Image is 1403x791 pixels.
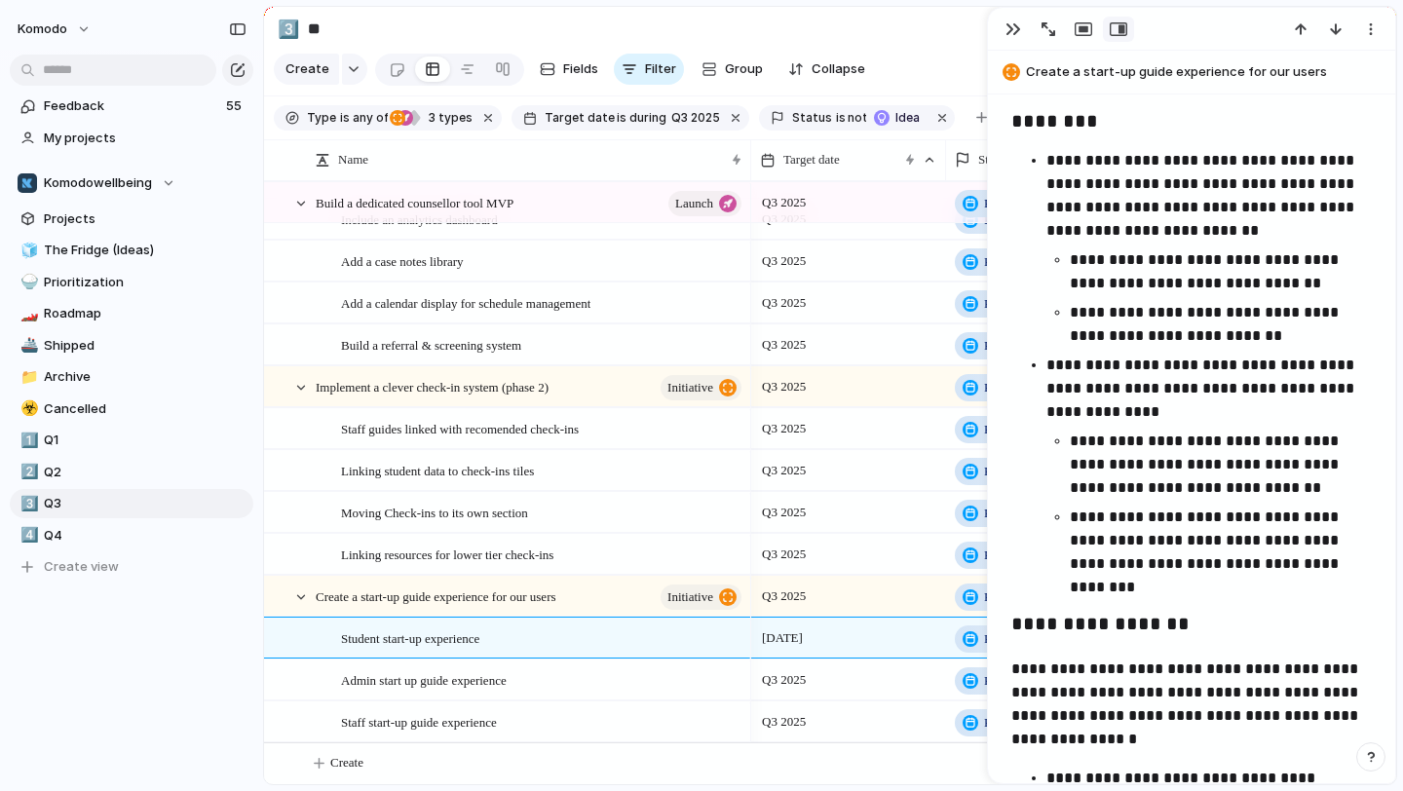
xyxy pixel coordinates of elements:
div: 1️⃣ [20,430,34,452]
span: is [836,109,846,127]
div: 🚢 [20,334,34,357]
div: 🧊 [20,240,34,262]
span: Admin start up guide experience [341,668,507,691]
span: Build a dedicated counsellor tool MVP [316,191,513,213]
div: 📁 [20,366,34,389]
span: Build a referral & screening system [341,333,521,356]
span: is [340,109,350,127]
button: isany of [336,107,392,129]
span: Feedback [44,96,220,116]
div: 3️⃣Q3 [10,489,253,518]
span: Q1 [44,431,246,450]
button: Group [692,54,773,85]
span: Q3 2025 [757,417,811,440]
span: Planned [984,294,1025,314]
span: Type [307,109,336,127]
span: Q3 2025 [757,710,811,734]
span: Fields [563,59,598,79]
div: ☣️ [20,397,34,420]
button: 1️⃣ [18,431,37,450]
span: not [846,109,867,127]
span: Planned [984,252,1025,272]
span: Group [725,59,763,79]
span: Add a case notes library [341,249,464,272]
span: Q3 2025 [757,291,811,315]
span: Linking resources for lower tier check-ins [341,543,553,565]
span: Filter [645,59,676,79]
span: initiative [667,374,713,401]
span: Roadmap [44,304,246,323]
button: launch [668,191,741,216]
a: 🚢Shipped [10,331,253,360]
button: 2️⃣ [18,463,37,482]
button: Create a start-up guide experience for our users [997,56,1386,88]
button: 🚢 [18,336,37,356]
span: Q3 2025 [757,543,811,566]
span: Planned [984,587,1025,607]
a: My projects [10,124,253,153]
span: Planned [984,378,1025,397]
span: 3 [423,110,438,125]
div: 🍚 [20,271,34,293]
span: Name [338,150,368,169]
span: Staff guides linked with recomended check-ins [341,417,579,439]
span: Moving Check-ins to its own section [341,501,528,523]
button: isduring [615,107,669,129]
span: Q2 [44,463,246,482]
div: 4️⃣ [20,524,34,546]
span: Status [978,150,1009,169]
span: any of [350,109,388,127]
a: Feedback55 [10,92,253,121]
a: 🏎️Roadmap [10,299,253,328]
span: Create view [44,557,119,577]
div: 2️⃣ [20,461,34,483]
span: Q3 2025 [757,249,811,273]
button: Create view [10,552,253,582]
button: Fields [532,54,606,85]
span: Collapse [812,59,865,79]
span: 55 [226,96,246,116]
span: Cancelled [44,399,246,419]
button: 3️⃣ [273,14,304,45]
span: Archive [44,367,246,387]
span: during [626,109,666,127]
a: 1️⃣Q1 [10,426,253,455]
button: Create [274,54,339,85]
button: 📁 [18,367,37,387]
span: Projects [44,209,246,229]
span: Q3 2025 [757,668,811,692]
button: isnot [832,107,871,129]
span: Planned [984,713,1025,733]
span: Planned [984,336,1025,356]
a: 🧊The Fridge (Ideas) [10,236,253,265]
span: Komodo [18,19,67,39]
div: 3️⃣ [20,493,34,515]
span: Q3 2025 [757,584,811,608]
span: launch [675,190,713,217]
span: Planned [984,629,1025,649]
span: Q3 2025 [757,459,811,482]
button: Idea [868,107,929,129]
span: My projects [44,129,246,148]
span: Q3 2025 [757,501,811,524]
button: initiative [661,584,741,610]
button: initiative [661,375,741,400]
span: Target date [783,150,840,169]
button: ☣️ [18,399,37,419]
a: 2️⃣Q2 [10,458,253,487]
a: 📁Archive [10,362,253,392]
button: Add filter [965,104,1063,132]
button: Komodo [9,14,101,45]
span: The Fridge (Ideas) [44,241,246,260]
button: 🏎️ [18,304,37,323]
span: Q4 [44,526,246,546]
a: 4️⃣Q4 [10,521,253,550]
span: Prioritization [44,273,246,292]
span: Planned [984,462,1025,481]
